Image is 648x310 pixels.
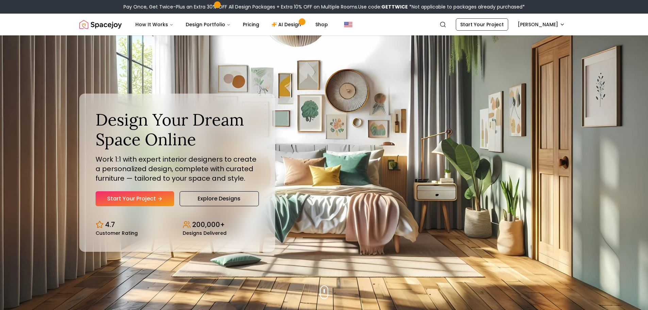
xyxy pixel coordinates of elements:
[358,3,408,10] span: Use code:
[266,18,309,31] a: AI Design
[130,18,179,31] button: How It Works
[408,3,525,10] span: *Not applicable to packages already purchased*
[237,18,265,31] a: Pricing
[96,231,138,235] small: Customer Rating
[130,18,333,31] nav: Main
[79,18,122,31] a: Spacejoy
[381,3,408,10] b: GETTWICE
[79,14,569,35] nav: Global
[96,110,259,149] h1: Design Your Dream Space Online
[79,18,122,31] img: Spacejoy Logo
[96,191,174,206] a: Start Your Project
[123,3,525,10] div: Pay Once, Get Twice-Plus an Extra 30% OFF All Design Packages + Extra 10% OFF on Multiple Rooms.
[514,18,569,31] button: [PERSON_NAME]
[105,220,115,229] p: 4.7
[96,214,259,235] div: Design stats
[180,191,259,206] a: Explore Designs
[180,18,236,31] button: Design Portfolio
[192,220,225,229] p: 200,000+
[456,18,508,31] a: Start Your Project
[183,231,227,235] small: Designs Delivered
[310,18,333,31] a: Shop
[96,154,259,183] p: Work 1:1 with expert interior designers to create a personalized design, complete with curated fu...
[344,20,352,29] img: United States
